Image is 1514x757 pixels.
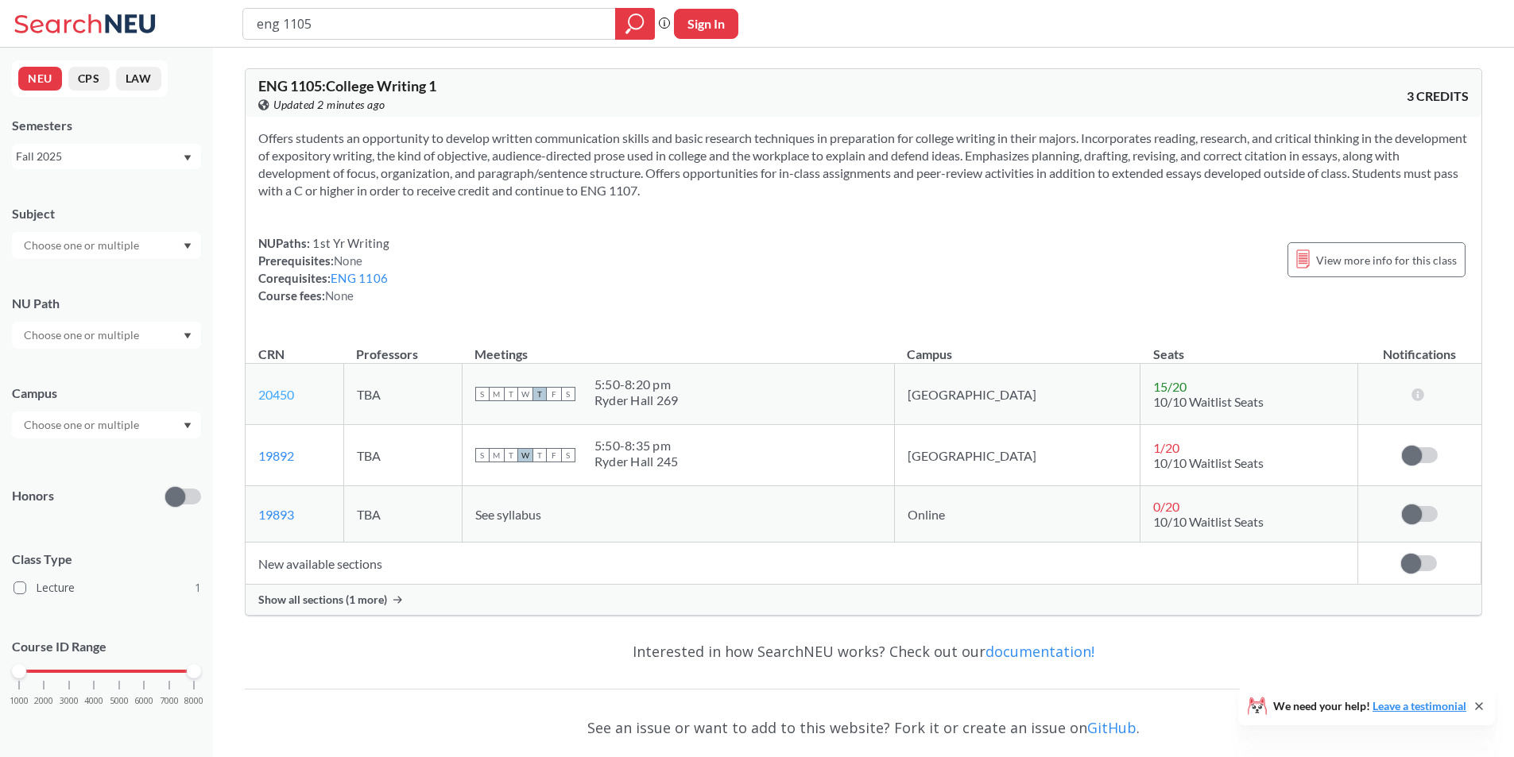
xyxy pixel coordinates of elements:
td: TBA [343,425,462,486]
span: F [547,387,561,401]
td: Online [894,486,1140,543]
svg: Dropdown arrow [184,155,192,161]
section: Offers students an opportunity to develop written communication skills and basic research techniq... [258,129,1469,199]
span: S [475,387,490,401]
td: TBA [343,364,462,425]
button: CPS [68,67,110,91]
span: 0 / 20 [1153,499,1179,514]
div: Show all sections (1 more) [246,585,1481,615]
a: Leave a testimonial [1373,699,1466,713]
p: Course ID Range [12,638,201,656]
svg: Dropdown arrow [184,333,192,339]
svg: magnifying glass [625,13,645,35]
span: W [518,387,532,401]
span: M [490,448,504,462]
span: M [490,387,504,401]
span: 4000 [84,697,103,705]
div: Ryder Hall 269 [594,392,679,408]
span: ENG 1105 : College Writing 1 [258,77,436,95]
input: Choose one or multiple [16,326,149,345]
button: Sign In [674,9,738,39]
span: S [561,448,575,462]
th: Notifications [1357,330,1481,364]
div: See an issue or want to add to this website? Fork it or create an issue on . [245,705,1482,751]
a: documentation! [985,642,1094,661]
div: Subject [12,205,201,222]
th: Professors [343,330,462,364]
svg: Dropdown arrow [184,423,192,429]
span: S [561,387,575,401]
span: 10/10 Waitlist Seats [1153,394,1264,409]
th: Meetings [462,330,894,364]
div: Fall 2025 [16,148,182,165]
span: 1 / 20 [1153,440,1179,455]
span: S [475,448,490,462]
span: 10/10 Waitlist Seats [1153,514,1264,529]
div: Dropdown arrow [12,322,201,349]
div: magnifying glass [615,8,655,40]
span: 3 CREDITS [1407,87,1469,105]
span: Class Type [12,550,201,568]
a: GitHub [1087,718,1136,737]
span: 6000 [134,697,153,705]
div: 5:50 - 8:35 pm [594,438,679,454]
span: 3000 [60,697,79,705]
div: NUPaths: Prerequisites: Corequisites: Course fees: [258,234,389,304]
span: 8000 [184,697,203,705]
td: TBA [343,486,462,543]
svg: Dropdown arrow [184,243,192,249]
span: None [334,253,362,268]
input: Choose one or multiple [16,236,149,255]
a: 20450 [258,387,294,402]
div: Interested in how SearchNEU works? Check out our [245,628,1482,674]
input: Choose one or multiple [16,415,149,435]
span: 2000 [34,697,53,705]
div: 5:50 - 8:20 pm [594,377,679,392]
div: Campus [12,384,201,402]
span: 1000 [10,697,29,705]
div: CRN [258,346,285,363]
td: [GEOGRAPHIC_DATA] [894,425,1140,486]
span: W [518,448,532,462]
span: Updated 2 minutes ago [273,96,385,114]
span: We need your help! [1273,701,1466,712]
td: [GEOGRAPHIC_DATA] [894,364,1140,425]
button: LAW [116,67,161,91]
span: Show all sections (1 more) [258,593,387,607]
span: T [504,448,518,462]
a: ENG 1106 [331,271,388,285]
span: View more info for this class [1316,250,1457,270]
div: Fall 2025Dropdown arrow [12,144,201,169]
span: 1 [195,579,201,597]
th: Campus [894,330,1140,364]
label: Lecture [14,577,201,598]
span: F [547,448,561,462]
span: 15 / 20 [1153,379,1187,394]
a: 19892 [258,448,294,463]
a: 19893 [258,507,294,522]
input: Class, professor, course number, "phrase" [255,10,604,37]
div: NU Path [12,295,201,312]
th: Seats [1140,330,1357,364]
div: Ryder Hall 245 [594,454,679,469]
span: T [532,387,547,401]
span: 5000 [110,697,129,705]
span: See syllabus [475,507,541,522]
div: Semesters [12,117,201,134]
span: T [532,448,547,462]
span: T [504,387,518,401]
span: None [325,288,354,303]
span: 10/10 Waitlist Seats [1153,455,1264,470]
div: Dropdown arrow [12,232,201,259]
button: NEU [18,67,62,91]
div: Dropdown arrow [12,411,201,438]
span: 1st Yr Writing [310,236,389,250]
span: 7000 [160,697,179,705]
td: New available sections [246,543,1357,585]
p: Honors [12,487,54,505]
